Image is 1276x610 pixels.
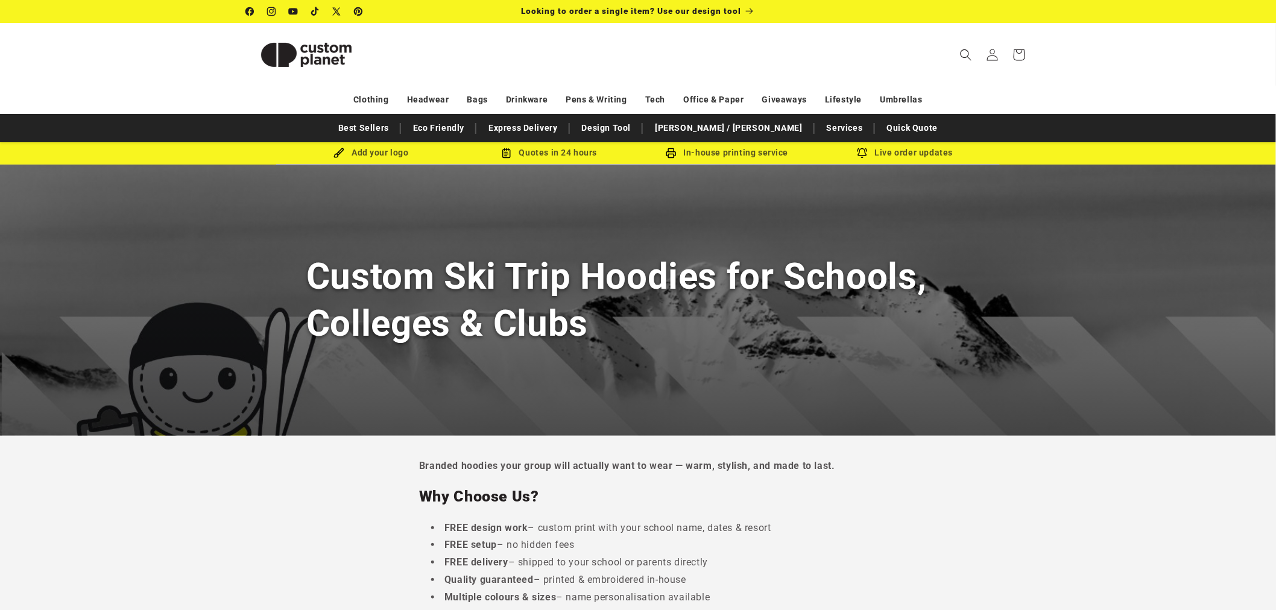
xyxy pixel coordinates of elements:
[521,6,741,16] span: Looking to order a single item? Use our design tool
[407,118,470,139] a: Eco Friendly
[3,159,438,170] label: Please complete this required field.
[333,148,344,159] img: Brush Icon
[332,118,395,139] a: Best Sellers
[649,118,808,139] a: [PERSON_NAME] / [PERSON_NAME]
[444,574,534,585] strong: Quality guaranteed
[825,89,862,110] a: Lifestyle
[444,591,556,603] strong: Multiple colours & sizes
[431,589,857,606] li: – name personalisation available
[431,536,857,554] li: – no hidden fees
[3,39,438,49] label: Please complete this required field.
[666,148,677,159] img: In-house printing
[3,219,438,230] label: Please complete this required field.
[1075,480,1276,610] iframe: Chat Widget
[444,556,508,568] strong: FREE delivery
[762,89,807,110] a: Giveaways
[683,89,744,110] a: Office & Paper
[282,145,460,160] div: Add your logo
[645,89,665,110] a: Tech
[3,99,438,110] label: Please complete this required field.
[419,487,857,506] h2: Why Choose Us?
[821,118,869,139] a: Services
[444,522,528,533] strong: FREE design work
[431,520,857,537] li: – custom print with your school name, dates & resort
[242,23,371,86] a: Custom Planet
[638,145,816,160] div: In-house printing service
[444,539,497,550] strong: FREE setup
[501,148,512,159] img: Order Updates Icon
[467,89,488,110] a: Bags
[576,118,637,139] a: Design Tool
[431,571,857,589] li: – printed & embroidered in-house
[816,145,994,160] div: Live order updates
[419,460,835,471] strong: Branded hoodies your group will actually want to wear — warm, stylish, and made to last.
[407,89,449,110] a: Headwear
[306,253,970,346] h1: Custom Ski Trip Hoodies for Schools, Colleges & Clubs
[431,554,857,571] li: – shipped to your school or parents directly
[460,145,638,160] div: Quotes in 24 hours
[506,89,548,110] a: Drinkware
[482,118,564,139] a: Express Delivery
[566,89,627,110] a: Pens & Writing
[953,42,979,68] summary: Search
[857,148,868,159] img: Order updates
[880,89,923,110] a: Umbrellas
[353,89,389,110] a: Clothing
[881,118,944,139] a: Quick Quote
[246,28,367,82] img: Custom Planet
